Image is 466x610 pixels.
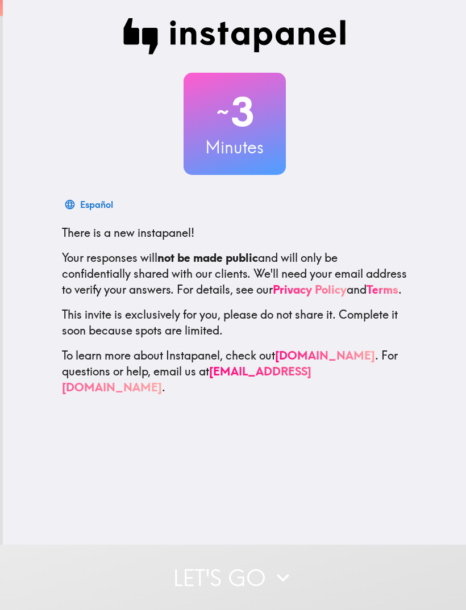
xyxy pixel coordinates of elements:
a: [EMAIL_ADDRESS][DOMAIN_NAME] [62,364,311,394]
b: not be made public [157,250,258,265]
p: Your responses will and will only be confidentially shared with our clients. We'll need your emai... [62,250,407,298]
p: This invite is exclusively for you, please do not share it. Complete it soon because spots are li... [62,307,407,339]
a: [DOMAIN_NAME] [275,348,375,362]
div: Español [80,197,113,212]
span: There is a new instapanel! [62,225,194,240]
a: Privacy Policy [273,282,347,296]
h3: Minutes [184,135,286,159]
p: To learn more about Instapanel, check out . For questions or help, email us at . [62,348,407,395]
a: Terms [367,282,398,296]
button: Español [62,193,118,216]
h2: 3 [184,89,286,135]
span: ~ [215,95,231,129]
img: Instapanel [123,18,346,55]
